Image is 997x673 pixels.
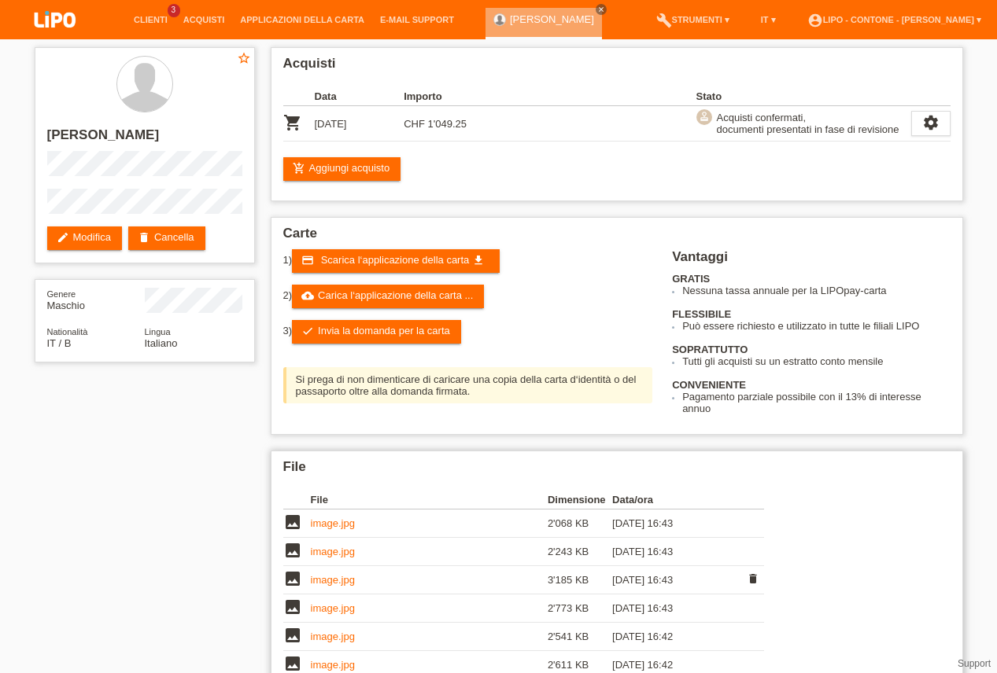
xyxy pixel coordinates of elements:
i: image [283,541,302,560]
a: credit_card Scarica l‘applicazione della carta get_app [292,249,500,273]
td: 2'243 KB [548,538,612,566]
td: CHF 1'049.25 [404,106,493,142]
a: image.jpg [311,659,355,671]
td: 2'541 KB [548,623,612,651]
i: star_border [237,51,251,65]
td: 3'185 KB [548,566,612,594]
span: Genere [47,289,76,299]
div: Acquisti confermati, documenti presentati in fase di revisione [712,109,899,138]
a: IT ▾ [753,15,784,24]
i: delete [747,572,759,585]
i: delete [138,231,150,244]
b: FLESSIBILE [672,308,731,320]
td: [DATE] 16:42 [612,623,741,651]
a: deleteCancella [128,226,205,250]
a: account_circleLIPO - Contone - [PERSON_NAME] ▾ [799,15,989,24]
a: close [596,4,607,15]
th: Data [315,87,404,106]
i: POSP00026558 [283,113,302,132]
a: Support [958,658,991,669]
a: editModifica [47,226,122,250]
td: [DATE] [315,106,404,142]
i: account_circle [807,13,823,28]
a: checkInvia la domanda per la carta [292,320,461,344]
div: Maschio [47,288,145,311]
i: settings [922,114,940,131]
i: cloud_upload [301,289,314,302]
i: build [656,13,672,28]
h2: Acquisti [283,56,951,79]
a: image.jpg [311,631,355,642]
td: 2'773 KB [548,594,612,623]
div: 2) [283,285,653,308]
i: edit [57,231,69,244]
td: [DATE] 16:43 [612,509,741,538]
span: Nationalità [47,327,88,336]
a: buildStrumenti ▾ [648,15,737,24]
i: get_app [472,254,485,267]
td: 2'068 KB [548,509,612,538]
i: image [283,654,302,673]
i: add_shopping_cart [293,162,305,175]
a: Applicazioni della carta [232,15,372,24]
a: image.jpg [311,602,355,614]
i: check [301,325,314,337]
b: CONVENIENTE [672,379,746,391]
a: add_shopping_cartAggiungi acquisto [283,157,401,181]
a: image.jpg [311,517,355,529]
th: Importo [404,87,493,106]
div: Si prega di non dimenticare di caricare una copia della carta d‘identità o del passaporto oltre a... [283,367,653,403]
a: Clienti [126,15,175,24]
li: Tutti gli acquisti su un estratto conto mensile [682,355,950,367]
h2: Carte [283,226,951,249]
i: image [283,569,302,588]
a: cloud_uploadCarica l‘applicazione della carta ... [292,285,484,308]
td: [DATE] 16:43 [612,566,741,594]
th: Stato [696,87,911,106]
i: credit_card [301,254,314,267]
b: GRATIS [672,273,710,285]
i: image [283,626,302,645]
a: star_border [237,51,251,68]
i: close [597,6,605,13]
td: [DATE] 16:43 [612,594,741,623]
th: Dimensione [548,491,612,509]
td: [DATE] 16:43 [612,538,741,566]
a: E-mail Support [372,15,462,24]
a: image.jpg [311,546,355,557]
span: Lingua [145,327,171,336]
h2: File [283,459,951,483]
li: Nessuna tassa annuale per la LIPOpay-carta [682,285,950,296]
span: Italia / B / 01.09.2017 [47,337,72,349]
span: Scarica l‘applicazione della carta [321,254,470,266]
a: image.jpg [311,574,355,586]
a: Acquisti [175,15,233,24]
th: Data/ora [612,491,741,509]
th: File [311,491,548,509]
b: SOPRATTUTTO [672,344,748,355]
div: 3) [283,320,653,344]
span: Italiano [145,337,178,349]
a: [PERSON_NAME] [510,13,594,25]
i: image [283,513,302,531]
i: image [283,598,302,616]
span: 3 [168,4,180,17]
span: Cancella [742,571,764,589]
li: Può essere richiesto e utilizzato in tutte le filiali LIPO [682,320,950,332]
li: Pagamento parziale possibile con il 13% di interesse annuo [682,391,950,414]
i: approval [699,111,710,122]
h2: [PERSON_NAME] [47,127,242,151]
div: 1) [283,249,653,273]
h2: Vantaggi [672,249,950,273]
a: LIPO pay [16,32,94,44]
